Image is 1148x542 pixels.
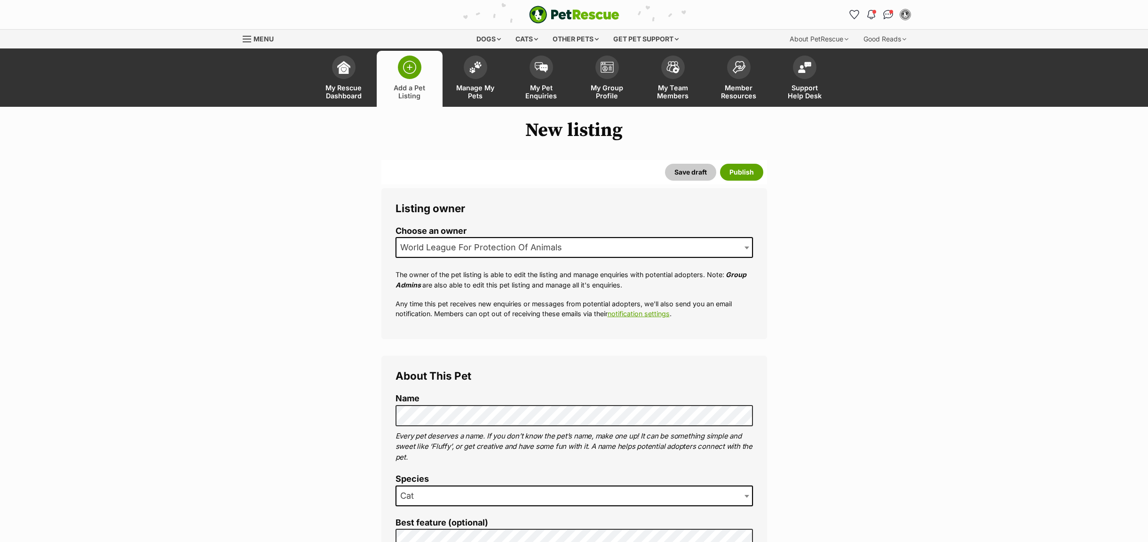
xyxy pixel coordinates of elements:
[847,7,913,22] ul: Account quick links
[443,51,508,107] a: Manage My Pets
[396,474,753,484] label: Species
[720,164,763,181] button: Publish
[864,7,879,22] button: Notifications
[388,84,431,100] span: Add a Pet Listing
[718,84,760,100] span: Member Resources
[898,7,913,22] button: My account
[652,84,694,100] span: My Team Members
[666,61,680,73] img: team-members-icon-5396bd8760b3fe7c0b43da4ab00e1e3bb1a5d9ba89233759b79545d2d3fc5d0d.svg
[403,61,416,74] img: add-pet-listing-icon-0afa8454b4691262ce3f59096e99ab1cd57d4a30225e0717b998d2c9b9846f56.svg
[732,61,745,73] img: member-resources-icon-8e73f808a243e03378d46382f2149f9095a855e16c252ad45f914b54edf8863c.svg
[608,310,670,318] a: notification settings
[508,51,574,107] a: My Pet Enquiries
[396,486,753,506] span: Cat
[857,30,913,48] div: Good Reads
[311,51,377,107] a: My Rescue Dashboard
[520,84,562,100] span: My Pet Enquiries
[396,226,753,236] label: Choose an owner
[396,431,753,463] p: Every pet deserves a name. If you don’t know the pet’s name, make one up! It can be something sim...
[323,84,365,100] span: My Rescue Dashboard
[529,6,619,24] img: logo-e224e6f780fb5917bec1dbf3a21bbac754714ae5b6737aabdf751b685950b380.svg
[243,30,280,47] a: Menu
[784,84,826,100] span: Support Help Desk
[640,51,706,107] a: My Team Members
[783,30,855,48] div: About PetRescue
[607,30,685,48] div: Get pet support
[377,51,443,107] a: Add a Pet Listing
[396,369,471,382] span: About This Pet
[883,10,893,19] img: chat-41dd97257d64d25036548639549fe6c8038ab92f7586957e7f3b1b290dea8141.svg
[901,10,910,19] img: World League for Protection of Animals profile pic
[454,84,497,100] span: Manage My Pets
[546,30,605,48] div: Other pets
[881,7,896,22] a: Conversations
[396,489,423,502] span: Cat
[509,30,545,48] div: Cats
[772,51,838,107] a: Support Help Desk
[470,30,507,48] div: Dogs
[867,10,875,19] img: notifications-46538b983faf8c2785f20acdc204bb7945ddae34d4c08c2a6579f10ce5e182be.svg
[337,61,350,74] img: dashboard-icon-eb2f2d2d3e046f16d808141f083e7271f6b2e854fb5c12c21221c1fb7104beca.svg
[396,518,753,528] label: Best feature (optional)
[798,62,811,73] img: help-desk-icon-fdf02630f3aa405de69fd3d07c3f3aa587a6932b1a1747fa1d2bba05be0121f9.svg
[396,394,753,404] label: Name
[396,237,753,258] span: World League For Protection Of Animals
[847,7,862,22] a: Favourites
[586,84,628,100] span: My Group Profile
[396,270,753,290] p: The owner of the pet listing is able to edit the listing and manage enquiries with potential adop...
[535,62,548,72] img: pet-enquiries-icon-7e3ad2cf08bfb03b45e93fb7055b45f3efa6380592205ae92323e6603595dc1f.svg
[706,51,772,107] a: Member Resources
[396,271,746,288] em: Group Admins
[469,61,482,73] img: manage-my-pets-icon-02211641906a0b7f246fdf0571729dbe1e7629f14944591b6c1af311fb30b64b.svg
[396,299,753,319] p: Any time this pet receives new enquiries or messages from potential adopters, we'll also send you...
[396,202,465,215] span: Listing owner
[574,51,640,107] a: My Group Profile
[529,6,619,24] a: PetRescue
[396,241,571,254] span: World League For Protection Of Animals
[253,35,274,43] span: Menu
[601,62,614,73] img: group-profile-icon-3fa3cf56718a62981997c0bc7e787c4b2cf8bcc04b72c1350f741eb67cf2f40e.svg
[665,164,716,181] button: Save draft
